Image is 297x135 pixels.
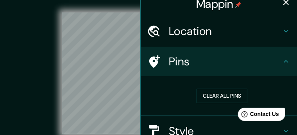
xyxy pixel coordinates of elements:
img: pin-icon.png [235,2,242,8]
h4: Location [169,24,281,38]
div: Location [141,16,297,46]
iframe: Help widget launcher [227,105,288,126]
canvas: Map [62,12,235,134]
div: Pins [141,47,297,76]
h4: Pins [169,54,281,68]
button: Clear all pins [197,89,247,103]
